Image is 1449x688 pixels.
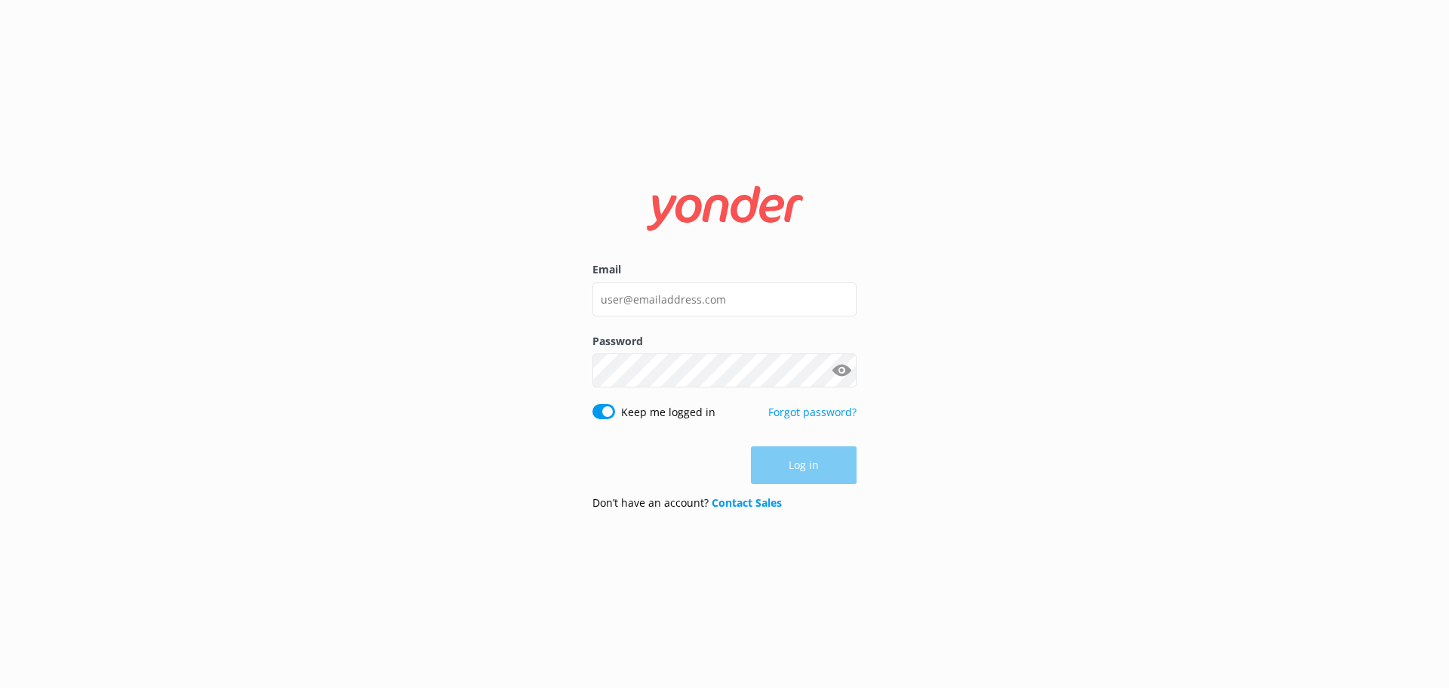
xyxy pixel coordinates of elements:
[592,333,857,350] label: Password
[621,404,715,421] label: Keep me logged in
[592,495,782,511] p: Don’t have an account?
[712,495,782,510] a: Contact Sales
[826,356,857,386] button: Show password
[592,261,857,278] label: Email
[768,405,857,419] a: Forgot password?
[592,282,857,316] input: user@emailaddress.com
